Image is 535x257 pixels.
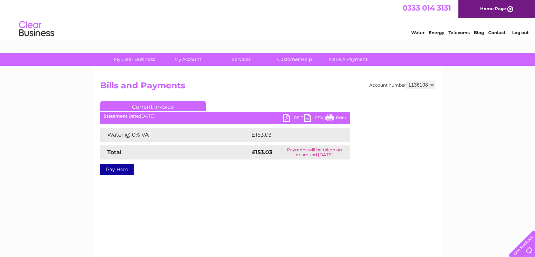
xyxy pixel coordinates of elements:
h2: Bills and Payments [100,81,435,94]
a: Energy [429,30,444,35]
a: Contact [488,30,505,35]
img: logo.png [19,18,55,40]
a: PDF [283,114,304,124]
a: My Clear Business [105,53,163,66]
a: CSV [304,114,325,124]
a: Make A Payment [319,53,377,66]
div: Clear Business is a trading name of Verastar Limited (registered in [GEOGRAPHIC_DATA] No. 3667643... [102,4,434,34]
div: [DATE] [100,114,350,119]
strong: Total [107,149,122,156]
a: Pay Here [100,164,134,175]
a: Current Invoice [100,101,206,111]
strong: £153.03 [252,149,272,156]
a: Blog [474,30,484,35]
td: Water @ 0% VAT [100,128,250,142]
a: 0333 014 3131 [402,4,451,12]
td: Payment will be taken on or around [DATE] [279,145,350,159]
a: Services [212,53,270,66]
a: Water [411,30,425,35]
a: Log out [512,30,528,35]
a: Customer Help [266,53,324,66]
a: Telecoms [448,30,470,35]
td: £153.03 [250,128,337,142]
div: Account number [369,81,435,89]
a: My Account [159,53,217,66]
b: Statement Date: [104,113,140,119]
a: Print [325,114,346,124]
